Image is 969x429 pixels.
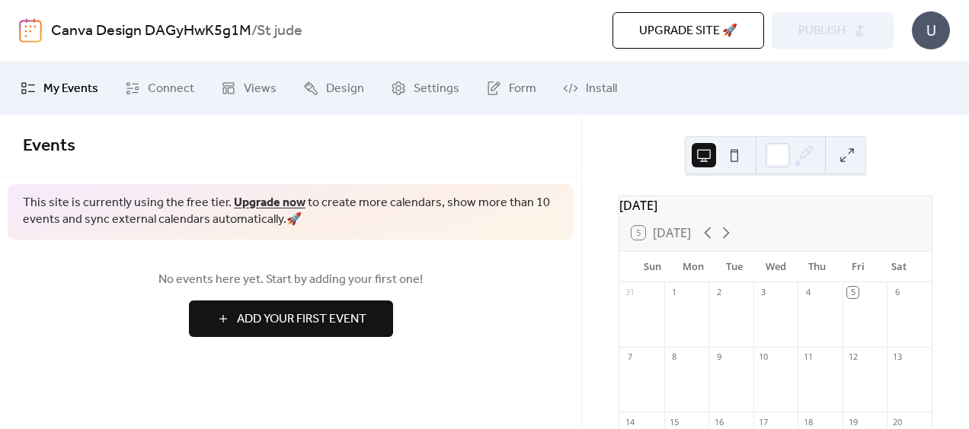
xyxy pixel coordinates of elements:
div: 6 [891,287,903,298]
div: Sun [632,252,673,282]
div: Wed [755,252,796,282]
div: 16 [713,416,724,427]
div: 8 [669,351,680,363]
div: 31 [624,287,635,298]
div: 17 [758,416,769,427]
div: 2 [713,287,724,298]
div: 12 [847,351,859,363]
span: No events here yet. Start by adding your first one! [23,271,558,289]
div: 9 [713,351,724,363]
a: Canva Design DAGyHwK5g1M [51,17,251,46]
div: Thu [796,252,837,282]
span: Settings [414,80,459,98]
span: Install [586,80,617,98]
div: 14 [624,416,635,427]
span: Events [23,129,75,163]
b: / [251,17,257,46]
a: Views [209,68,288,109]
div: Sat [878,252,919,282]
div: 15 [669,416,680,427]
div: Mon [673,252,714,282]
div: 13 [891,351,903,363]
span: Upgrade site 🚀 [639,22,737,40]
div: 20 [891,416,903,427]
span: My Events [43,80,98,98]
div: U [912,11,950,49]
div: [DATE] [619,196,932,214]
div: 1 [669,287,680,298]
a: Install [552,68,628,109]
a: Connect [114,68,206,109]
a: Settings [379,68,471,109]
span: Design [326,80,364,98]
span: This site is currently using the free tier. to create more calendars, show more than 10 events an... [23,195,558,229]
div: 19 [847,416,859,427]
button: Add Your First Event [189,300,393,337]
div: 7 [624,351,635,363]
div: 4 [802,287,814,298]
div: 10 [758,351,769,363]
div: 11 [802,351,814,363]
div: 18 [802,416,814,427]
b: St jude [257,17,302,46]
span: Form [509,80,536,98]
span: Views [244,80,277,98]
button: Upgrade site 🚀 [612,12,764,49]
div: Fri [837,252,878,282]
a: Add Your First Event [23,300,558,337]
span: Add Your First Event [237,310,366,329]
a: Design [292,68,376,109]
div: 5 [847,287,859,298]
a: Form [475,68,548,109]
span: Connect [148,80,194,98]
div: Tue [714,252,755,282]
div: 3 [758,287,769,298]
a: My Events [9,68,110,109]
a: Upgrade now [234,191,305,214]
img: logo [19,18,42,43]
